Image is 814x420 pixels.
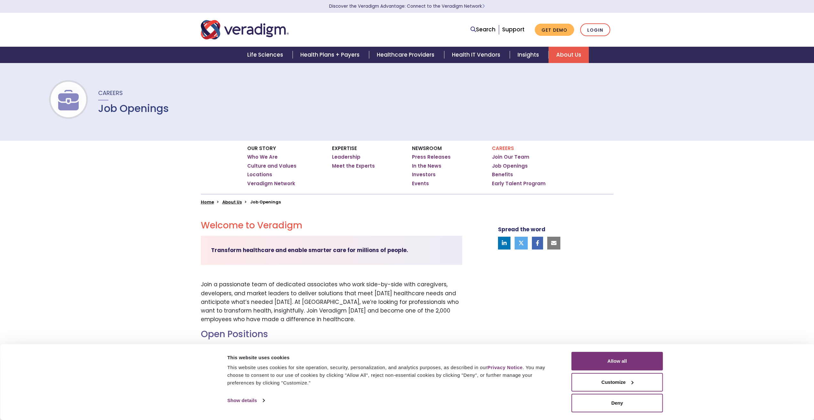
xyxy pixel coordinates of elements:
[332,154,360,160] a: Leadership
[227,396,265,405] a: Show details
[444,47,510,63] a: Health IT Vendors
[502,26,525,33] a: Support
[329,3,485,9] a: Discover the Veradigm Advantage: Connect to the Veradigm NetworkLearn More
[247,154,278,160] a: Who We Are
[201,220,462,231] h2: Welcome to Veradigm
[227,354,557,361] div: This website uses cookies
[201,329,462,340] h2: Open Positions
[492,180,546,187] a: Early Talent Program
[492,171,513,178] a: Benefits
[247,163,296,169] a: Culture and Values
[211,246,408,254] strong: Transform healthcare and enable smarter care for millions of people.
[227,364,557,387] div: This website uses cookies for site operation, security, personalization, and analytics purposes, ...
[98,89,123,97] span: Careers
[487,365,523,370] a: Privacy Notice
[412,163,441,169] a: In the News
[482,3,485,9] span: Learn More
[412,171,436,178] a: Investors
[470,25,495,34] a: Search
[492,163,528,169] a: Job Openings
[332,163,375,169] a: Meet the Experts
[240,47,293,63] a: Life Sciences
[580,23,610,36] a: Login
[247,180,295,187] a: Veradigm Network
[412,154,451,160] a: Press Releases
[572,394,663,412] button: Deny
[369,47,444,63] a: Healthcare Providers
[201,280,462,324] p: Join a passionate team of dedicated associates who work side-by-side with caregivers, developers,...
[98,102,169,115] h1: Job Openings
[510,47,549,63] a: Insights
[201,19,289,40] img: Veradigm logo
[549,47,589,63] a: About Us
[498,226,545,233] strong: Spread the word
[572,373,663,392] button: Customize
[492,154,529,160] a: Join Our Team
[412,180,429,187] a: Events
[293,47,369,63] a: Health Plans + Payers
[247,171,272,178] a: Locations
[535,24,574,36] a: Get Demo
[201,199,214,205] a: Home
[572,352,663,370] button: Allow all
[222,199,242,205] a: About Us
